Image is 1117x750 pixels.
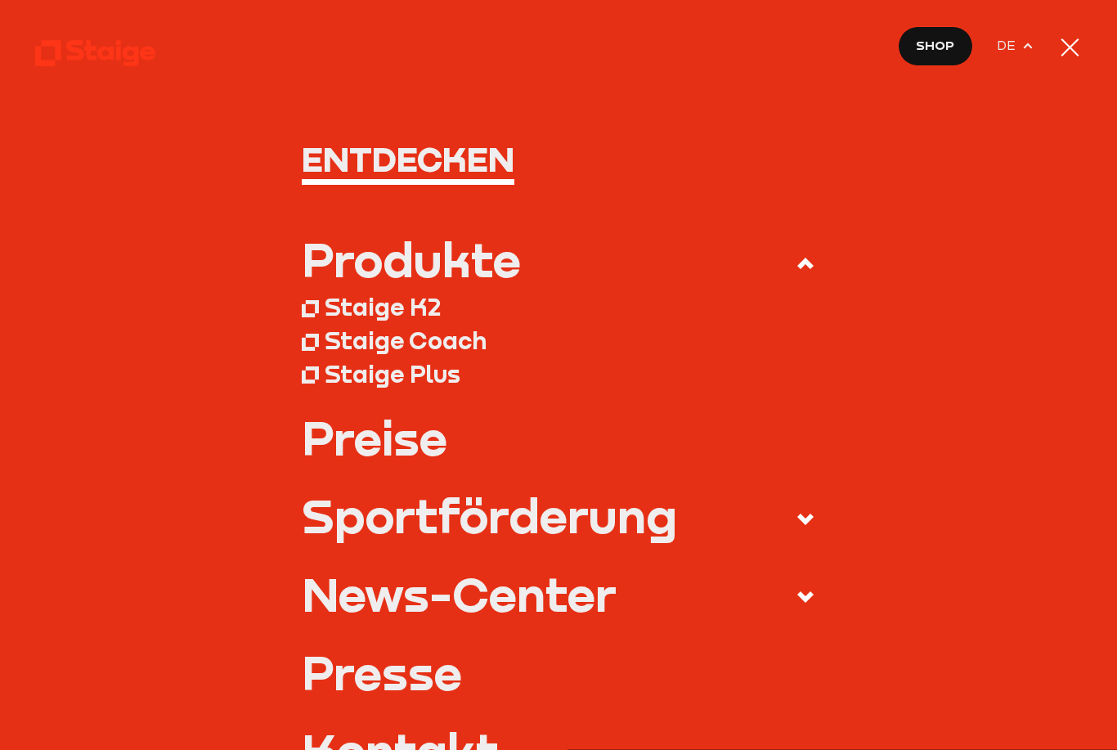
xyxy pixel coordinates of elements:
span: DE [997,35,1021,56]
div: Produkte [302,236,521,283]
span: Shop [916,35,954,56]
div: Staige K2 [325,292,441,321]
a: Presse [302,649,816,696]
div: Sportförderung [302,492,677,539]
a: Preise [302,414,816,461]
div: News-Center [302,570,617,618]
div: Staige Coach [325,326,487,355]
div: Staige Plus [325,359,460,388]
a: Staige Plus [302,357,816,390]
a: Staige Coach [302,324,816,357]
a: Shop [898,26,973,66]
a: Staige K2 [302,290,816,324]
